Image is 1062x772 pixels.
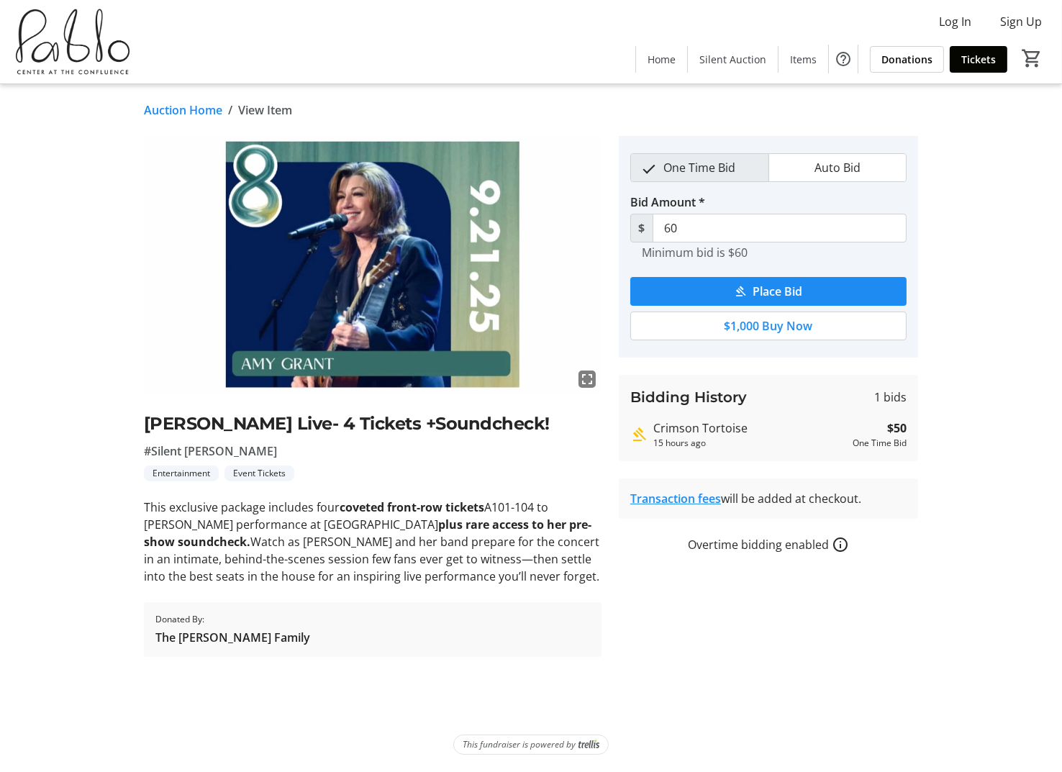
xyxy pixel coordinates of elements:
span: Items [790,52,817,67]
span: #Silent [PERSON_NAME] [144,442,277,460]
span: Auto Bid [806,154,869,181]
h3: Bidding History [630,386,747,408]
span: $ [630,214,653,242]
span: This fundraiser is powered by [463,738,576,751]
span: Sign Up [1000,13,1042,30]
div: will be added at checkout. [630,490,907,507]
strong: plus rare access to her pre-show soundcheck. [144,517,591,550]
span: Donated By: [155,613,310,626]
button: Log In [927,10,983,33]
div: Overtime bidding enabled [619,536,918,553]
div: One Time Bid [853,437,907,450]
a: Items [779,46,828,73]
tr-label-badge: Event Tickets [224,466,294,481]
div: 15 hours ago [653,437,847,450]
span: / [228,101,232,119]
span: Home [648,52,676,67]
button: $1,000 Buy Now [630,312,907,340]
span: $1,000 Buy Now [725,317,813,335]
strong: $50 [887,419,907,437]
span: Tickets [961,52,996,67]
button: Sign Up [989,10,1053,33]
a: How overtime bidding works for silent auctions [832,536,849,553]
div: Crimson Tortoise [653,419,847,437]
a: Home [636,46,687,73]
label: Bid Amount * [630,194,705,211]
button: Place Bid [630,277,907,306]
span: The [PERSON_NAME] Family [155,629,310,646]
p: This exclusive package includes four A101-104 to [PERSON_NAME] performance at [GEOGRAPHIC_DATA] W... [144,499,602,585]
a: Auction Home [144,101,222,119]
button: Help [829,45,858,73]
span: Place Bid [753,283,803,300]
a: Tickets [950,46,1007,73]
a: Silent Auction [688,46,778,73]
a: Transaction fees [630,491,721,507]
mat-icon: fullscreen [578,371,596,388]
img: Image [144,136,602,394]
span: One Time Bid [655,154,744,181]
span: View Item [238,101,292,119]
mat-icon: Highest bid [630,426,648,443]
tr-label-badge: Entertainment [144,466,219,481]
img: Pablo Center's Logo [9,6,137,78]
span: Donations [881,52,932,67]
h2: [PERSON_NAME] Live- 4 Tickets +Soundcheck! [144,411,602,437]
a: Donations [870,46,944,73]
tr-hint: Minimum bid is $60 [642,245,748,260]
button: Cart [1019,45,1045,71]
strong: coveted front-row tickets [340,499,484,515]
img: Trellis Logo [578,740,599,750]
span: Silent Auction [699,52,766,67]
span: Log In [939,13,971,30]
span: 1 bids [874,389,907,406]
